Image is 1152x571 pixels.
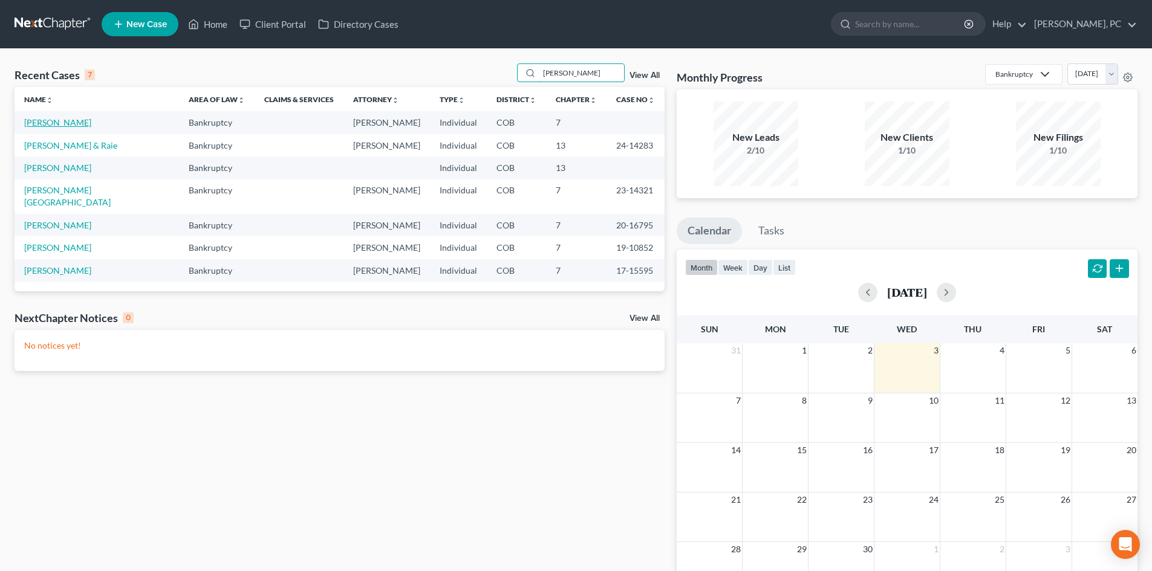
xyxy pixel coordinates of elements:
a: [PERSON_NAME] [24,117,91,127]
div: New Leads [714,131,798,144]
i: unfold_more [458,97,465,104]
td: Bankruptcy [179,259,255,282]
td: [PERSON_NAME] [343,134,430,156]
span: 3 [932,343,940,358]
td: 20-16795 [607,214,665,236]
span: 24 [928,492,940,507]
p: No notices yet! [24,340,655,352]
span: 29 [796,542,808,556]
span: 2 [998,542,1006,556]
a: Districtunfold_more [496,95,536,104]
span: 9 [867,393,874,408]
span: 19 [1059,443,1072,457]
td: Bankruptcy [179,156,255,179]
a: Attorneyunfold_more [353,95,399,104]
td: [PERSON_NAME] [343,259,430,282]
td: 7 [546,111,607,134]
td: Individual [430,259,487,282]
td: 7 [546,179,607,214]
a: Chapterunfold_more [556,95,597,104]
td: Bankruptcy [179,134,255,156]
td: COB [487,214,546,236]
td: Individual [430,156,487,179]
td: COB [487,134,546,156]
a: Home [182,13,233,35]
span: Thu [964,324,981,334]
td: Individual [430,236,487,259]
a: [PERSON_NAME] [24,265,91,276]
div: 1/10 [1016,144,1101,156]
i: unfold_more [392,97,399,104]
a: [PERSON_NAME] & Raie [24,140,117,150]
span: 28 [730,542,742,556]
a: Client Portal [233,13,312,35]
span: 13 [1125,393,1137,408]
span: Fri [1032,324,1045,334]
span: 20 [1125,443,1137,457]
a: Area of Lawunfold_more [189,95,245,104]
span: 1 [801,343,808,358]
td: 17-15595 [607,259,665,282]
h2: [DATE] [887,286,927,298]
span: 11 [994,393,1006,408]
td: Bankruptcy [179,111,255,134]
i: unfold_more [529,97,536,104]
span: 31 [730,343,742,358]
a: Typeunfold_more [440,95,465,104]
div: NextChapter Notices [15,311,134,325]
td: [PERSON_NAME] [343,214,430,236]
td: Individual [430,134,487,156]
span: Sat [1097,324,1112,334]
span: 5 [1064,343,1072,358]
td: Individual [430,179,487,214]
h3: Monthly Progress [677,70,763,85]
i: unfold_more [590,97,597,104]
i: unfold_more [46,97,53,104]
span: 21 [730,492,742,507]
span: Sun [701,324,718,334]
button: month [685,259,718,276]
td: 23-14321 [607,179,665,214]
span: 16 [862,443,874,457]
div: New Filings [1016,131,1101,144]
span: Mon [765,324,786,334]
span: 22 [796,492,808,507]
i: unfold_more [238,97,245,104]
span: 15 [796,443,808,457]
span: 26 [1059,492,1072,507]
span: 8 [801,393,808,408]
td: 7 [546,214,607,236]
span: 7 [735,393,742,408]
a: [PERSON_NAME] [24,220,91,230]
button: week [718,259,748,276]
span: 25 [994,492,1006,507]
td: 7 [546,259,607,282]
span: 14 [730,443,742,457]
span: Wed [897,324,917,334]
td: 13 [546,134,607,156]
td: [PERSON_NAME] [343,179,430,214]
td: COB [487,259,546,282]
th: Claims & Services [255,87,343,111]
span: New Case [126,20,167,29]
span: 12 [1059,393,1072,408]
td: COB [487,236,546,259]
input: Search by name... [539,64,624,82]
span: 6 [1130,343,1137,358]
td: [PERSON_NAME] [343,111,430,134]
a: [PERSON_NAME][GEOGRAPHIC_DATA] [24,185,111,207]
span: 4 [998,343,1006,358]
a: Nameunfold_more [24,95,53,104]
span: 30 [862,542,874,556]
td: COB [487,156,546,179]
td: 19-10852 [607,236,665,259]
td: 7 [546,236,607,259]
span: 17 [928,443,940,457]
div: 2/10 [714,144,798,156]
td: Individual [430,111,487,134]
span: 23 [862,492,874,507]
div: Recent Cases [15,68,95,82]
a: Directory Cases [312,13,405,35]
td: 13 [546,156,607,179]
a: View All [630,314,660,323]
